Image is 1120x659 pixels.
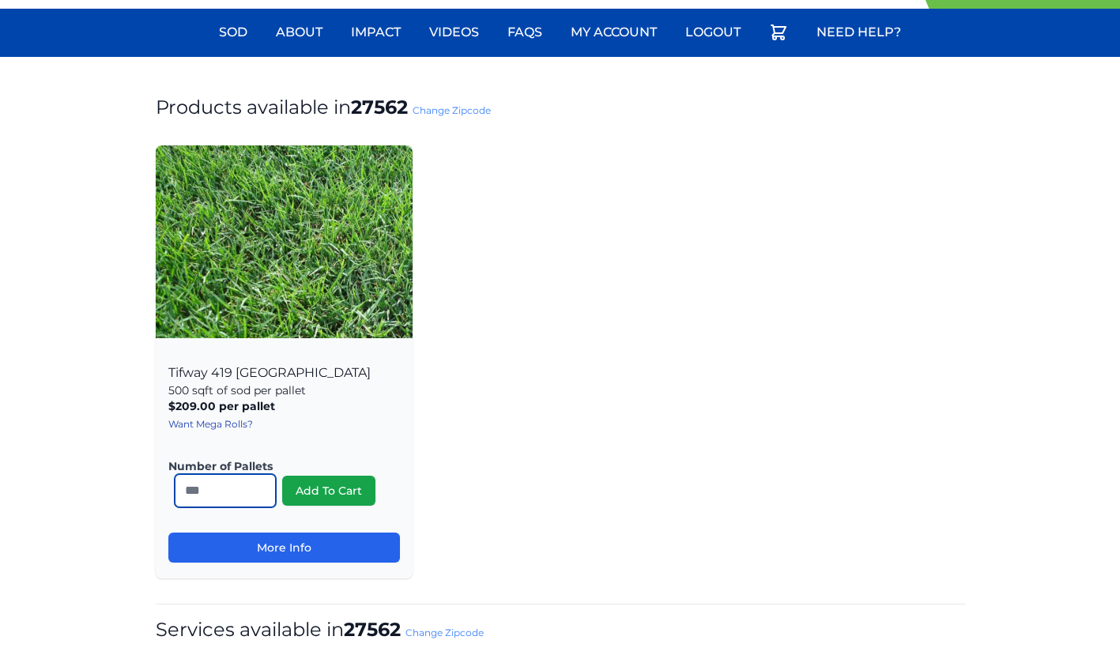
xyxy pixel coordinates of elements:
a: Impact [341,13,410,51]
a: Videos [420,13,488,51]
a: Sod [209,13,257,51]
a: My Account [561,13,666,51]
a: Want Mega Rolls? [168,418,253,430]
h1: Services available in [156,617,965,642]
button: Add To Cart [282,476,375,506]
a: About [266,13,332,51]
strong: 27562 [344,618,401,641]
h1: Products available in [156,95,965,120]
a: More Info [168,533,400,563]
a: Change Zipcode [413,104,491,116]
p: 500 sqft of sod per pallet [168,382,400,398]
div: Tifway 419 [GEOGRAPHIC_DATA] [156,348,413,578]
label: Number of Pallets [168,458,387,474]
a: Need Help? [807,13,911,51]
p: $209.00 per pallet [168,398,400,414]
img: Tifway 419 Bermuda Product Image [156,145,413,338]
a: Change Zipcode [405,627,484,638]
a: Logout [676,13,750,51]
strong: 27562 [351,96,408,119]
a: FAQs [498,13,552,51]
